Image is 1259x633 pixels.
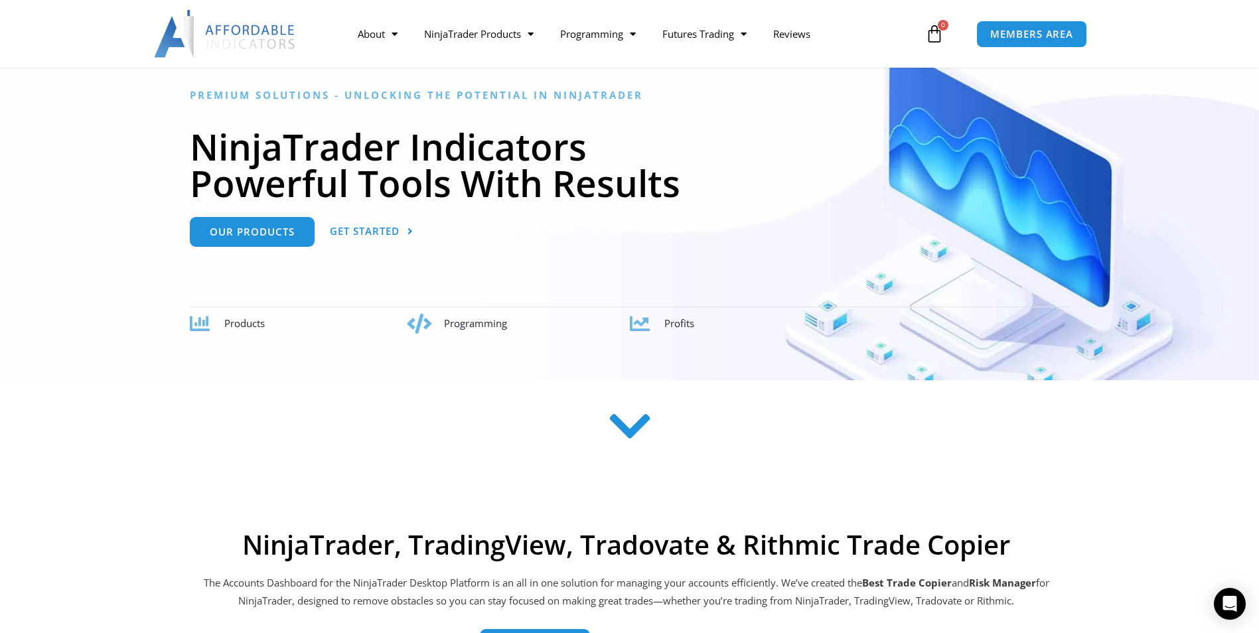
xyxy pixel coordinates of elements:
a: Futures Trading [649,19,760,49]
div: Open Intercom Messenger [1214,588,1246,620]
span: Get Started [330,226,400,236]
p: The Accounts Dashboard for the NinjaTrader Desktop Platform is an all in one solution for managin... [202,574,1051,611]
h1: NinjaTrader Indicators Powerful Tools With Results [190,128,1069,201]
a: About [344,19,411,49]
span: 0 [938,20,948,31]
h6: Premium Solutions - Unlocking the Potential in NinjaTrader [190,89,1069,102]
a: 0 [905,15,964,53]
a: Get Started [330,217,413,247]
span: Programming [444,316,507,330]
span: Our Products [210,227,295,237]
img: LogoAI | Affordable Indicators – NinjaTrader [154,10,297,58]
a: NinjaTrader Products [411,19,547,49]
strong: Risk Manager [969,576,1036,589]
nav: Menu [344,19,922,49]
a: Programming [547,19,649,49]
h2: NinjaTrader, TradingView, Tradovate & Rithmic Trade Copier [202,529,1051,561]
span: Products [224,316,265,330]
span: MEMBERS AREA [990,29,1073,39]
span: Profits [664,316,694,330]
a: Reviews [760,19,824,49]
a: Our Products [190,217,315,247]
b: Best Trade Copier [862,576,952,589]
a: MEMBERS AREA [976,21,1087,48]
